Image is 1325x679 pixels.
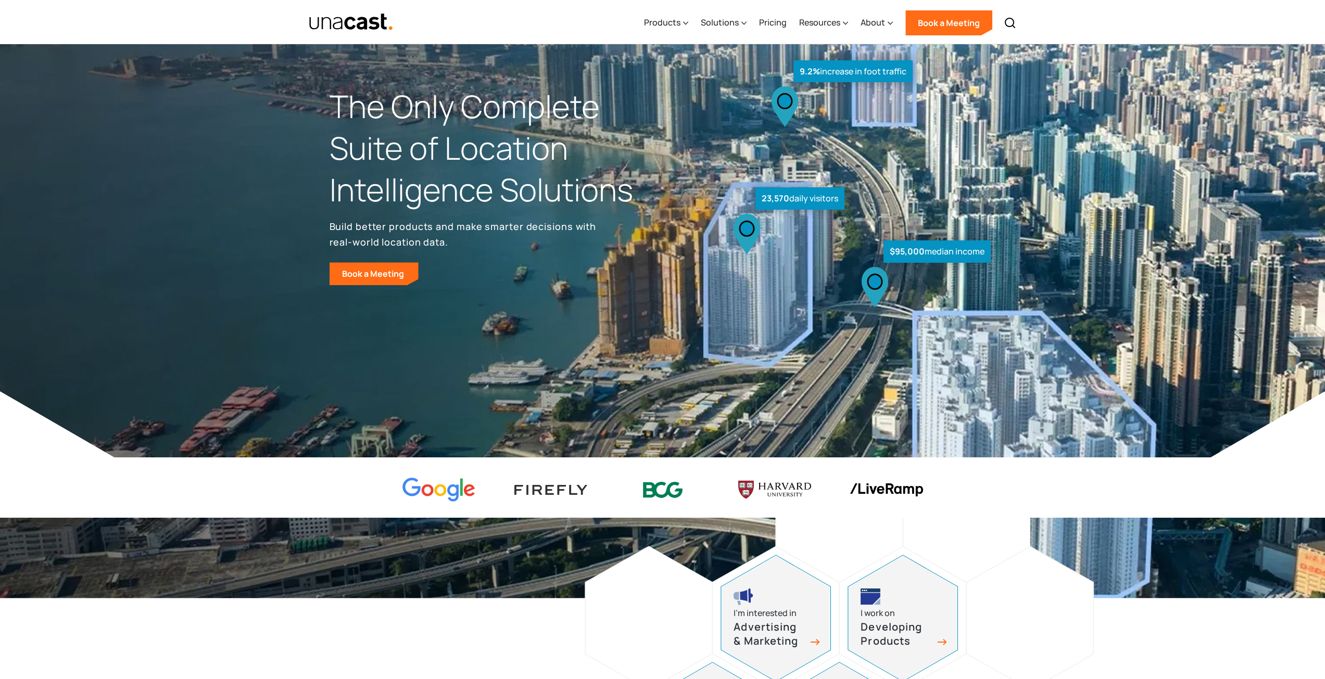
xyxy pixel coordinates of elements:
img: Google logo Color [402,478,475,502]
div: Solutions [701,16,739,29]
img: developing products icon [861,588,880,605]
div: increase in foot traffic [793,60,913,83]
a: home [309,13,394,31]
strong: 23,570 [762,193,789,204]
img: Search icon [1004,17,1016,29]
strong: 9.2% [800,66,820,77]
div: median income [884,240,991,263]
div: About [861,16,885,29]
img: Unacast text logo [309,13,394,31]
div: I’m interested in [734,606,797,620]
div: Solutions [701,2,747,44]
div: Resources [799,2,848,44]
div: daily visitors [755,187,844,210]
a: Book a Meeting [330,262,419,285]
div: About [861,2,893,44]
h1: The Only Complete Suite of Location Intelligence Solutions [330,86,663,210]
div: Resources [799,16,840,29]
h3: Developing Products [861,620,933,648]
strong: $95,000 [890,246,925,257]
div: Products [644,2,688,44]
a: Pricing [759,2,787,44]
img: Firefly Advertising logo [514,485,587,495]
h3: Advertising & Marketing [734,620,806,648]
img: advertising and marketing icon [734,588,753,605]
img: Harvard U logo [738,477,811,502]
img: liveramp logo [850,483,923,496]
div: Products [644,16,680,29]
div: I work on [861,606,895,620]
img: BCG logo [626,475,699,505]
p: Build better products and make smarter decisions with real-world location data. [330,219,600,250]
a: Book a Meeting [905,10,992,35]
